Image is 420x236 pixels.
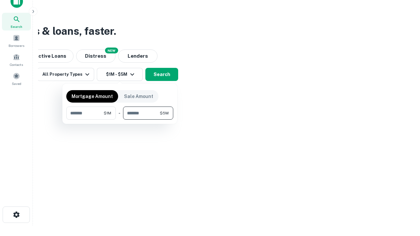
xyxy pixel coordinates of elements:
[118,107,120,120] div: -
[124,93,153,100] p: Sale Amount
[160,110,169,116] span: $5M
[104,110,111,116] span: $1M
[72,93,113,100] p: Mortgage Amount
[387,184,420,215] iframe: Chat Widget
